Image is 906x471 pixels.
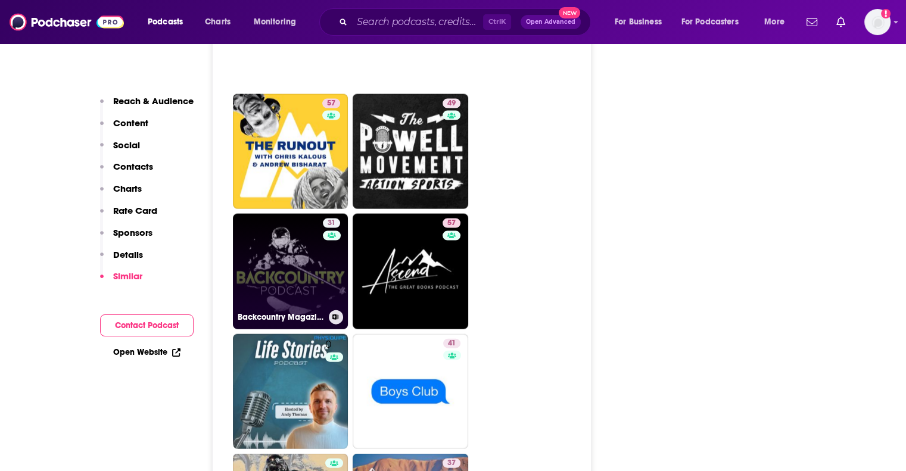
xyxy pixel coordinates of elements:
button: Show profile menu [864,9,891,35]
a: 49 [443,99,460,108]
span: Podcasts [148,14,183,30]
p: Details [113,249,143,260]
a: 41 [443,339,460,348]
a: 41 [353,334,468,450]
a: 57 [322,99,340,108]
span: Monitoring [254,14,296,30]
a: Charts [197,13,238,32]
input: Search podcasts, credits, & more... [352,13,483,32]
span: Ctrl K [483,14,511,30]
button: Social [100,139,140,161]
span: Logged in as MackenzieCollier [864,9,891,35]
button: open menu [139,13,198,32]
span: 57 [327,98,335,110]
span: For Podcasters [681,14,739,30]
img: Podchaser - Follow, Share and Rate Podcasts [10,11,124,33]
a: 49 [353,94,468,210]
a: 37 [443,458,460,468]
p: Social [113,139,140,151]
div: Search podcasts, credits, & more... [331,8,602,36]
p: Rate Card [113,205,157,216]
a: Show notifications dropdown [802,12,822,32]
button: Details [100,249,143,271]
span: 41 [448,338,456,350]
a: Open Website [113,347,180,357]
button: Sponsors [100,227,152,249]
button: Rate Card [100,205,157,227]
span: New [559,7,580,18]
button: open menu [756,13,799,32]
span: Charts [205,14,231,30]
button: Similar [100,270,142,292]
p: Sponsors [113,227,152,238]
span: Open Advanced [526,19,575,25]
span: For Business [615,14,662,30]
p: Charts [113,183,142,194]
a: 31 [323,219,340,228]
span: 57 [447,217,456,229]
a: 57 [353,214,468,329]
h3: Backcountry Magazine Podcast [238,312,324,322]
a: 57 [443,219,460,228]
img: User Profile [864,9,891,35]
p: Similar [113,270,142,282]
a: 0 [233,334,348,450]
button: Open AdvancedNew [521,15,581,29]
span: 31 [328,217,335,229]
span: More [764,14,784,30]
a: 31Backcountry Magazine Podcast [233,214,348,329]
p: Reach & Audience [113,95,194,107]
button: Charts [100,183,142,205]
button: Reach & Audience [100,95,194,117]
span: 37 [447,457,456,469]
button: Contacts [100,161,153,183]
p: Contacts [113,161,153,172]
a: Show notifications dropdown [832,12,850,32]
div: 0 [325,339,343,445]
p: Content [113,117,148,129]
button: open menu [245,13,312,32]
svg: Add a profile image [881,9,891,18]
button: Content [100,117,148,139]
button: Contact Podcast [100,314,194,336]
button: open menu [606,13,677,32]
a: 57 [233,94,348,210]
button: open menu [674,13,756,32]
span: 49 [447,98,456,110]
